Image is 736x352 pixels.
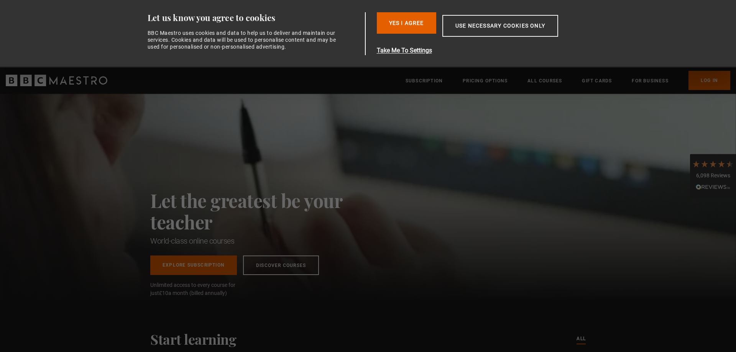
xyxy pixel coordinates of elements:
img: REVIEWS.io [696,184,730,190]
h1: World-class online courses [150,236,376,246]
a: Log In [688,71,730,90]
svg: BBC Maestro [6,75,107,86]
div: 6,098 ReviewsRead All Reviews [690,154,736,198]
div: BBC Maestro uses cookies and data to help us to deliver and maintain our services. Cookies and da... [148,29,341,51]
button: Use necessary cookies only [442,15,558,37]
nav: Primary [406,71,730,90]
div: 6,098 Reviews [692,172,734,180]
a: For business [632,77,668,85]
div: Read All Reviews [692,183,734,192]
h2: Let the greatest be your teacher [150,190,376,232]
a: Discover Courses [243,255,319,275]
a: Gift Cards [582,77,612,85]
button: Yes I Agree [377,12,436,34]
span: Unlimited access to every course for just a month (billed annually) [150,281,254,297]
div: Let us know you agree to cookies [148,12,362,23]
a: Subscription [406,77,443,85]
a: All Courses [527,77,562,85]
div: 4.7 Stars [692,160,734,168]
span: £10 [159,290,168,296]
a: Pricing Options [463,77,508,85]
a: Explore Subscription [150,255,237,275]
button: Take Me To Settings [377,46,595,55]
